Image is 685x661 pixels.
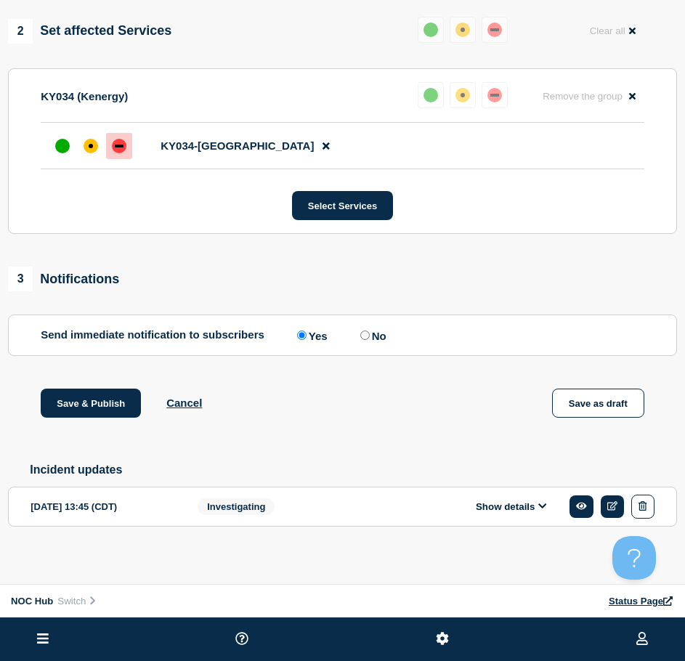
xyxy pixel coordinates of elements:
[450,82,476,108] button: affected
[53,595,102,607] button: Switch
[455,23,470,37] div: affected
[112,139,126,153] div: down
[41,328,644,342] div: Send immediate notification to subscribers
[297,330,307,340] input: Yes
[482,17,508,43] button: down
[166,397,202,409] button: Cancel
[293,328,328,342] label: Yes
[31,495,176,519] div: [DATE] 13:45 (CDT)
[30,463,677,477] h2: Incident updates
[161,139,314,152] span: KY034-[GEOGRAPHIC_DATA]
[8,19,171,44] div: Set affected Services
[292,191,393,220] button: Select Services
[357,328,386,342] label: No
[609,596,674,607] a: Status Page
[482,82,508,108] button: down
[198,498,275,515] span: Investigating
[8,267,33,291] span: 3
[8,267,119,291] div: Notifications
[534,82,644,110] button: Remove the group
[612,536,656,580] iframe: Help Scout Beacon - Open
[450,17,476,43] button: affected
[418,82,444,108] button: up
[487,23,502,37] div: down
[8,19,33,44] span: 2
[471,500,551,513] button: Show details
[55,139,70,153] div: up
[360,330,370,340] input: No
[418,17,444,43] button: up
[41,389,141,418] button: Save & Publish
[423,23,438,37] div: up
[543,91,623,102] span: Remove the group
[552,389,644,418] button: Save as draft
[11,596,53,607] span: NOC Hub
[41,90,128,102] p: KY034 (Kenergy)
[84,139,98,153] div: affected
[487,88,502,102] div: down
[423,88,438,102] div: up
[581,17,644,45] button: Clear all
[455,88,470,102] div: affected
[41,328,264,342] p: Send immediate notification to subscribers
